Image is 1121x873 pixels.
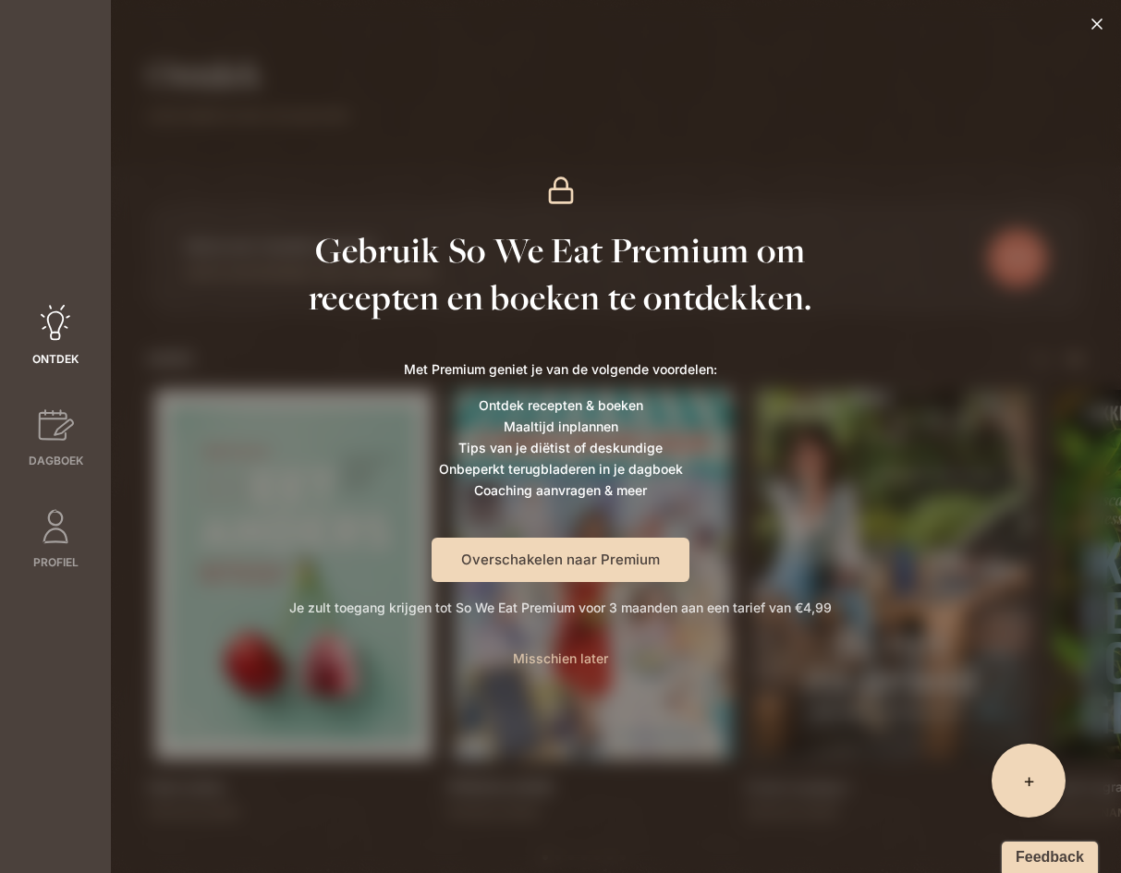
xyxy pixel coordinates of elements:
li: Onbeperkt terugbladeren in je dagboek [404,458,717,479]
li: Tips van je diëtist of deskundige [404,437,717,458]
h1: Gebruik So We Eat Premium om recepten en boeken te ontdekken. [302,227,820,321]
span: Profiel [33,554,79,571]
li: Ontdek recepten & boeken [404,394,717,416]
p: Je zult toegang krijgen tot So We Eat Premium voor 3 maanden aan een tarief van €4,99 [289,597,832,618]
li: Coaching aanvragen & meer [404,479,717,501]
span: + [1023,768,1035,794]
button: Overschakelen naar Premium [432,538,689,582]
p: Met Premium geniet je van de volgende voordelen: [404,358,717,380]
li: Maaltijd inplannen [404,416,717,437]
span: Ontdek [32,351,79,368]
iframe: Ybug feedback widget [993,836,1107,873]
span: Dagboek [29,453,83,469]
span: Misschien later [513,650,608,666]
